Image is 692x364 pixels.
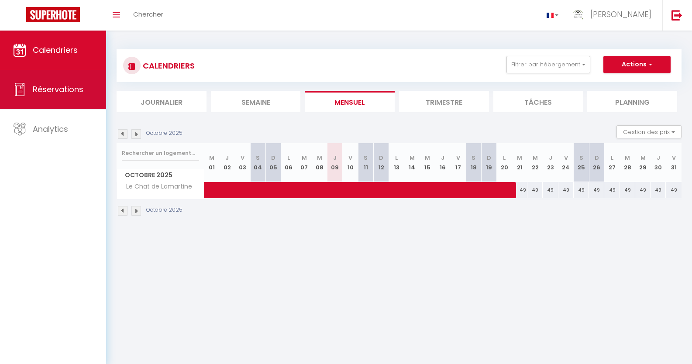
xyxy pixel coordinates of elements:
abbr: M [625,154,630,162]
abbr: V [564,154,568,162]
button: Filtrer par hébergement [506,56,590,73]
img: ... [572,8,585,21]
th: 27 [604,143,620,182]
abbr: J [441,154,444,162]
span: Réservations [33,84,83,95]
th: 05 [266,143,281,182]
abbr: D [595,154,599,162]
div: 49 [620,182,635,198]
th: 06 [281,143,296,182]
abbr: L [395,154,398,162]
span: [PERSON_NAME] [590,9,651,20]
li: Semaine [211,91,301,112]
div: 49 [651,182,666,198]
abbr: L [287,154,290,162]
abbr: L [503,154,506,162]
span: Octobre 2025 [117,169,204,182]
th: 07 [296,143,312,182]
li: Tâches [493,91,583,112]
img: logout [671,10,682,21]
th: 16 [435,143,450,182]
abbr: D [487,154,491,162]
th: 14 [404,143,420,182]
span: Analytics [33,124,68,134]
abbr: M [410,154,415,162]
abbr: V [241,154,244,162]
th: 04 [250,143,265,182]
abbr: V [672,154,676,162]
p: Octobre 2025 [146,206,182,214]
th: 17 [451,143,466,182]
button: Gestion des prix [616,125,682,138]
th: 23 [543,143,558,182]
abbr: M [640,154,646,162]
th: 02 [220,143,235,182]
abbr: J [333,154,337,162]
th: 11 [358,143,373,182]
th: 12 [373,143,389,182]
abbr: J [549,154,552,162]
abbr: M [425,154,430,162]
th: 08 [312,143,327,182]
abbr: M [209,154,214,162]
th: 15 [420,143,435,182]
li: Trimestre [399,91,489,112]
th: 31 [666,143,682,182]
p: Octobre 2025 [146,129,182,137]
abbr: V [456,154,460,162]
abbr: V [348,154,352,162]
th: 22 [527,143,543,182]
th: 03 [235,143,250,182]
button: Actions [603,56,671,73]
li: Mensuel [305,91,395,112]
li: Planning [587,91,677,112]
span: Chercher [133,10,163,19]
div: 49 [666,182,682,198]
abbr: J [657,154,660,162]
input: Rechercher un logement... [122,145,199,161]
img: Super Booking [26,7,80,22]
th: 30 [651,143,666,182]
th: 24 [558,143,574,182]
th: 29 [635,143,651,182]
th: 21 [512,143,527,182]
li: Journalier [117,91,207,112]
div: 49 [635,182,651,198]
th: 26 [589,143,604,182]
th: 13 [389,143,404,182]
abbr: S [364,154,368,162]
th: 28 [620,143,635,182]
th: 19 [481,143,496,182]
abbr: S [579,154,583,162]
span: Calendriers [33,45,78,55]
abbr: J [225,154,229,162]
abbr: M [533,154,538,162]
abbr: L [611,154,613,162]
th: 01 [204,143,220,182]
abbr: S [256,154,260,162]
h3: CALENDRIERS [141,56,195,76]
th: 10 [343,143,358,182]
abbr: M [517,154,522,162]
th: 20 [497,143,512,182]
th: 09 [327,143,343,182]
th: 25 [574,143,589,182]
abbr: D [379,154,383,162]
th: 18 [466,143,481,182]
span: Le Chat de Lamartine [118,182,194,192]
abbr: S [472,154,475,162]
abbr: D [271,154,275,162]
abbr: M [317,154,322,162]
abbr: M [302,154,307,162]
